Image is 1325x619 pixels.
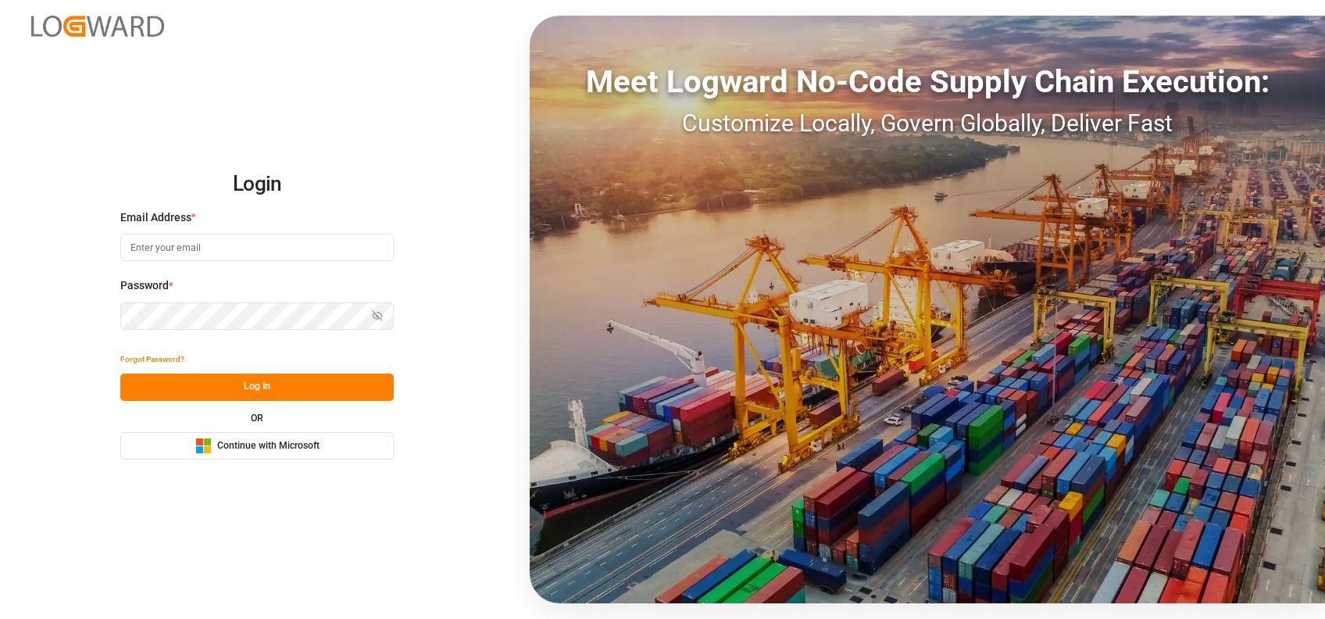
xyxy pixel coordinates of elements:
[530,59,1325,106] div: Meet Logward No-Code Supply Chain Execution:
[120,234,394,261] input: Enter your email
[120,209,191,226] span: Email Address
[120,159,394,209] h2: Login
[251,413,263,423] small: OR
[120,374,394,401] button: Log In
[530,106,1325,141] div: Customize Locally, Govern Globally, Deliver Fast
[120,432,394,460] button: Continue with Microsoft
[31,16,164,37] img: Logward_new_orange.png
[120,277,169,294] span: Password
[217,439,320,453] span: Continue with Microsoft
[120,346,184,374] button: Forgot Password?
